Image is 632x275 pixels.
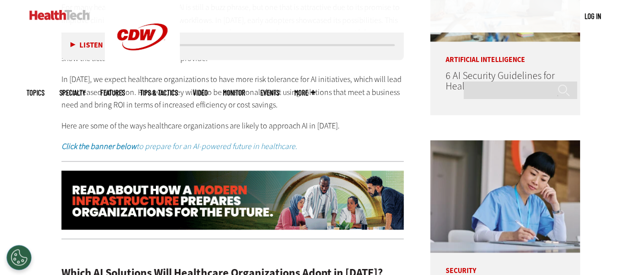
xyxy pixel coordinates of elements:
img: nurse studying on computer [430,140,580,252]
a: Tips & Tactics [140,89,178,96]
a: CDW [105,66,180,76]
em: to prepare for an AI-powered future in healthcare. [61,141,297,151]
a: MonITor [223,89,245,96]
span: Topics [26,89,44,96]
strong: Click the banner below [61,141,136,151]
a: Features [100,89,125,96]
p: Security [430,252,580,274]
img: Home [29,10,90,20]
span: Specialty [59,89,85,96]
a: 6 AI Security Guidelines for Healthcare Organizations [445,69,554,93]
a: Click the banner belowto prepare for an AI-powered future in healthcare. [61,141,297,151]
p: Here are some of the ways healthcare organizations are likely to approach AI in [DATE]. [61,119,404,132]
img: xs_infrasturcturemod_animated_q324_learn_desktop [61,170,404,229]
a: Events [260,89,279,96]
a: Log in [585,11,601,20]
a: Video [193,89,208,96]
span: More [294,89,315,96]
div: Cookies Settings [6,245,31,270]
div: User menu [585,11,601,21]
button: Open Preferences [6,245,31,270]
